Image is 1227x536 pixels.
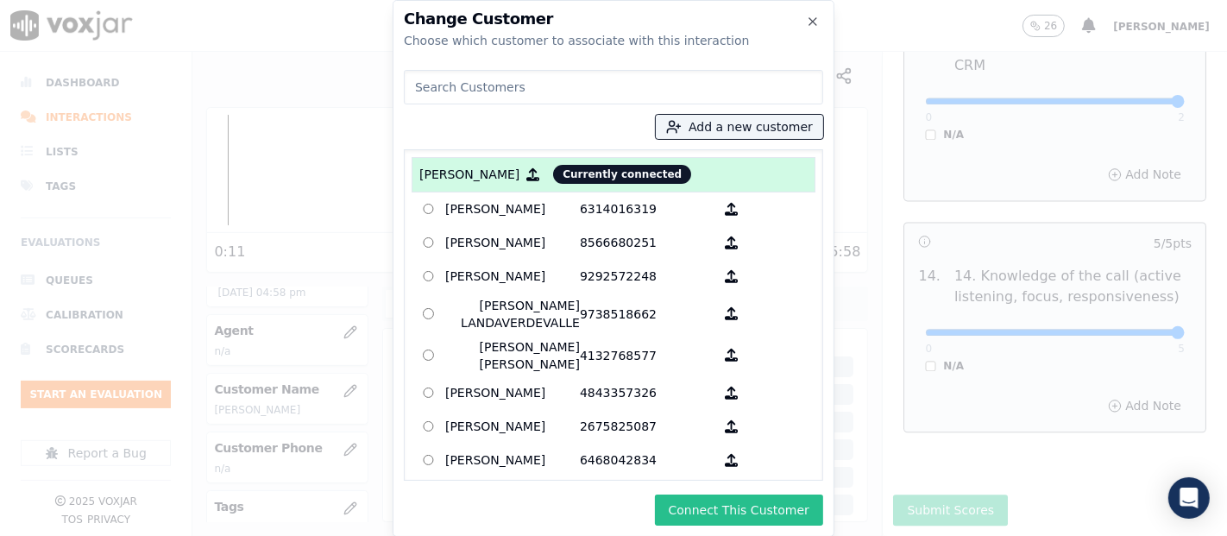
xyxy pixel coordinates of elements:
p: [PERSON_NAME] [445,263,580,290]
p: [PERSON_NAME] [445,380,580,407]
p: [PERSON_NAME] [445,413,580,440]
button: [PERSON_NAME] 2675825087 [714,413,748,440]
input: [PERSON_NAME] 8566680251 [423,237,434,249]
p: 4132768577 [580,338,714,373]
input: [PERSON_NAME] 4843357326 [423,388,434,399]
span: Currently connected [553,165,691,184]
h2: Change Customer [404,11,823,27]
p: [PERSON_NAME] [445,447,580,474]
input: [PERSON_NAME] 6314016319 [423,204,434,215]
p: [PERSON_NAME] [445,196,580,223]
input: [PERSON_NAME] LANDAVERDEVALLE 9738518662 [423,308,434,319]
button: [PERSON_NAME] 6468042834 [714,447,748,474]
p: 6468042834 [580,447,714,474]
p: [PERSON_NAME] [PERSON_NAME] [445,338,580,373]
p: 8566680251 [580,230,714,256]
button: [PERSON_NAME] 9292572248 [714,263,748,290]
p: [PERSON_NAME] LANDAVERDEVALLE [445,297,580,331]
p: 2675825087 [580,413,714,440]
p: [PERSON_NAME] [445,230,580,256]
div: Choose which customer to associate with this interaction [404,32,823,49]
button: [PERSON_NAME] 8566680251 [714,230,748,256]
button: [PERSON_NAME] 4843357326 [714,380,748,407]
button: [PERSON_NAME] [PERSON_NAME] 4132768577 [714,338,748,373]
p: 9292572248 [580,263,714,290]
input: [PERSON_NAME] 6468042834 [423,455,434,466]
button: Add a new customer [656,115,823,139]
p: 4843357326 [580,380,714,407]
button: [PERSON_NAME] 6314016319 [714,196,748,223]
input: Search Customers [404,70,823,104]
p: [PERSON_NAME] [419,166,519,183]
div: Open Intercom Messenger [1168,477,1210,519]
button: Connect This Customer [655,495,823,526]
input: [PERSON_NAME] [PERSON_NAME] 4132768577 [423,350,434,361]
button: [PERSON_NAME] LANDAVERDEVALLE 9738518662 [714,297,748,331]
input: [PERSON_NAME] 2675825087 [423,421,434,432]
p: 9738518662 [580,297,714,331]
input: [PERSON_NAME] 9292572248 [423,271,434,282]
p: 6314016319 [580,196,714,223]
